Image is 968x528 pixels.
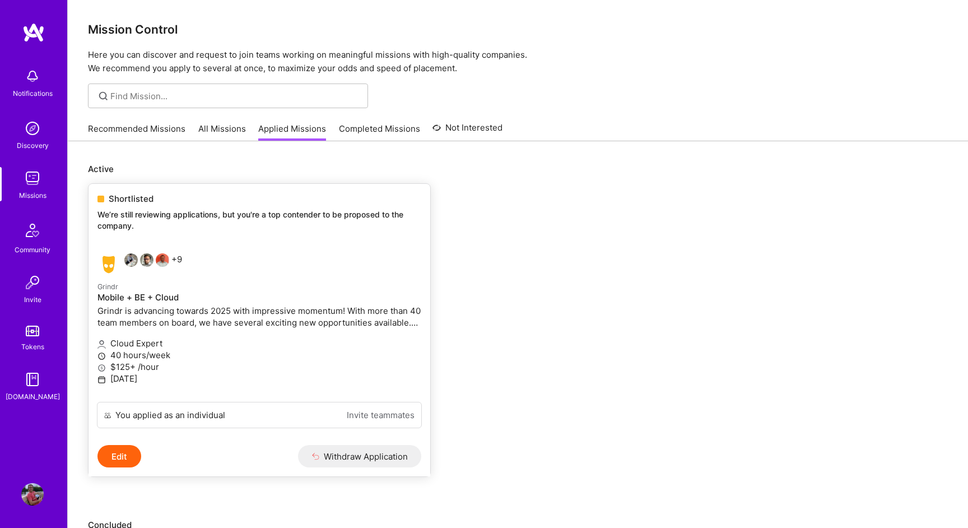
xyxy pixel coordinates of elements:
[124,253,138,267] img: Chad Newbry
[156,253,169,267] img: Karthik Kamaraj
[97,90,110,103] i: icon SearchGrey
[19,189,46,201] div: Missions
[110,90,360,102] input: Find Mission...
[21,167,44,189] img: teamwork
[17,140,49,151] div: Discovery
[21,341,44,353] div: Tokens
[298,445,422,467] button: Withdraw Application
[21,483,44,506] img: User Avatar
[97,253,182,276] div: +9
[22,22,45,43] img: logo
[347,409,415,421] a: Invite teammates
[21,271,44,294] img: Invite
[97,373,421,385] p: [DATE]
[18,483,46,506] a: User Avatar
[97,293,421,303] h4: Mobile + BE + Cloud
[97,282,118,291] small: Grindr
[21,368,44,391] img: guide book
[140,253,153,267] img: Andrew HunzekerHesed
[97,209,421,231] p: We’re still reviewing applications, but you're a top contender to be proposed to the company.
[339,123,420,141] a: Completed Missions
[13,87,53,99] div: Notifications
[97,349,421,361] p: 40 hours/week
[258,123,326,141] a: Applied Missions
[97,340,106,349] i: icon Applicant
[26,326,39,336] img: tokens
[19,217,46,244] img: Community
[89,244,430,402] a: Grindr company logoChad NewbryAndrew HunzekerHesedKarthik Kamaraj+9GrindrMobile + BE + CloudGrind...
[21,117,44,140] img: discovery
[97,376,106,384] i: icon Calendar
[109,193,153,205] span: Shortlisted
[88,22,948,36] h3: Mission Control
[15,244,50,256] div: Community
[6,391,60,402] div: [DOMAIN_NAME]
[97,337,421,349] p: Cloud Expert
[21,65,44,87] img: bell
[97,352,106,360] i: icon Clock
[97,305,421,328] p: Grindr is advancing towards 2025 with impressive momentum! With more than 40 team members on boar...
[97,445,141,467] button: Edit
[97,361,421,373] p: $125+ /hour
[88,163,948,175] p: Active
[198,123,246,141] a: All Missions
[432,121,502,141] a: Not Interested
[97,364,106,372] i: icon MoneyGray
[97,253,120,276] img: Grindr company logo
[88,48,948,75] p: Here you can discover and request to join teams working on meaningful missions with high-quality ...
[24,294,41,305] div: Invite
[115,409,225,421] div: You applied as an individual
[88,123,185,141] a: Recommended Missions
